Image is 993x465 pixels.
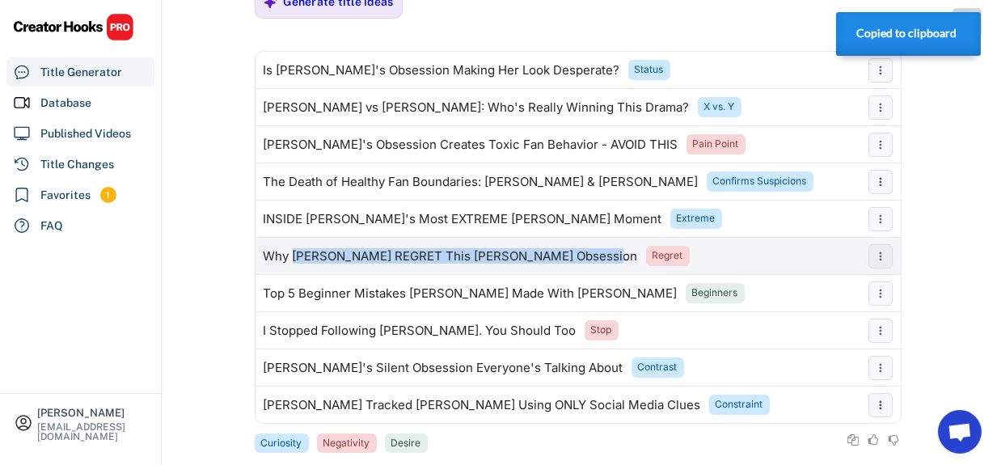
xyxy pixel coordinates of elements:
[40,125,131,142] div: Published Videos
[713,175,807,188] div: Confirms Suspicions
[693,137,739,151] div: Pain Point
[704,100,735,114] div: X vs. Y
[264,399,701,412] div: [PERSON_NAME] Tracked [PERSON_NAME] Using ONLY Social Media Clues
[264,175,699,188] div: The Death of Healthy Fan Boundaries: [PERSON_NAME] & [PERSON_NAME]
[264,64,620,77] div: Is [PERSON_NAME]'s Obsession Making Her Look Desperate?
[37,408,147,418] div: [PERSON_NAME]
[653,249,683,263] div: Regret
[40,64,122,81] div: Title Generator
[591,323,612,337] div: Stop
[391,437,421,450] div: Desire
[677,212,716,226] div: Extreme
[264,324,577,337] div: I Stopped Following [PERSON_NAME]. You Should Too
[692,286,738,300] div: Beginners
[264,213,662,226] div: INSIDE [PERSON_NAME]'s Most EXTREME [PERSON_NAME] Moment
[264,101,690,114] div: [PERSON_NAME] vs [PERSON_NAME]: Who's Really Winning This Drama?
[716,398,763,412] div: Constraint
[635,63,664,77] div: Status
[264,287,678,300] div: Top 5 Beginner Mistakes [PERSON_NAME] Made With [PERSON_NAME]
[938,410,982,454] a: Ouvrir le chat
[13,13,134,41] img: CHPRO%20Logo.svg
[856,27,957,40] strong: Copied to clipboard
[40,95,91,112] div: Database
[40,218,63,235] div: FAQ
[40,187,91,204] div: Favorites
[638,361,678,374] div: Contrast
[264,250,638,263] div: Why [PERSON_NAME] REGRET This [PERSON_NAME] Obsession
[264,361,623,374] div: [PERSON_NAME]'s Silent Obsession Everyone's Talking About
[37,422,147,442] div: [EMAIL_ADDRESS][DOMAIN_NAME]
[323,437,370,450] div: Negativity
[264,138,678,151] div: [PERSON_NAME]'s Obsession Creates Toxic Fan Behavior - AVOID THIS
[40,156,114,173] div: Title Changes
[261,437,302,450] div: Curiosity
[100,188,116,202] div: 1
